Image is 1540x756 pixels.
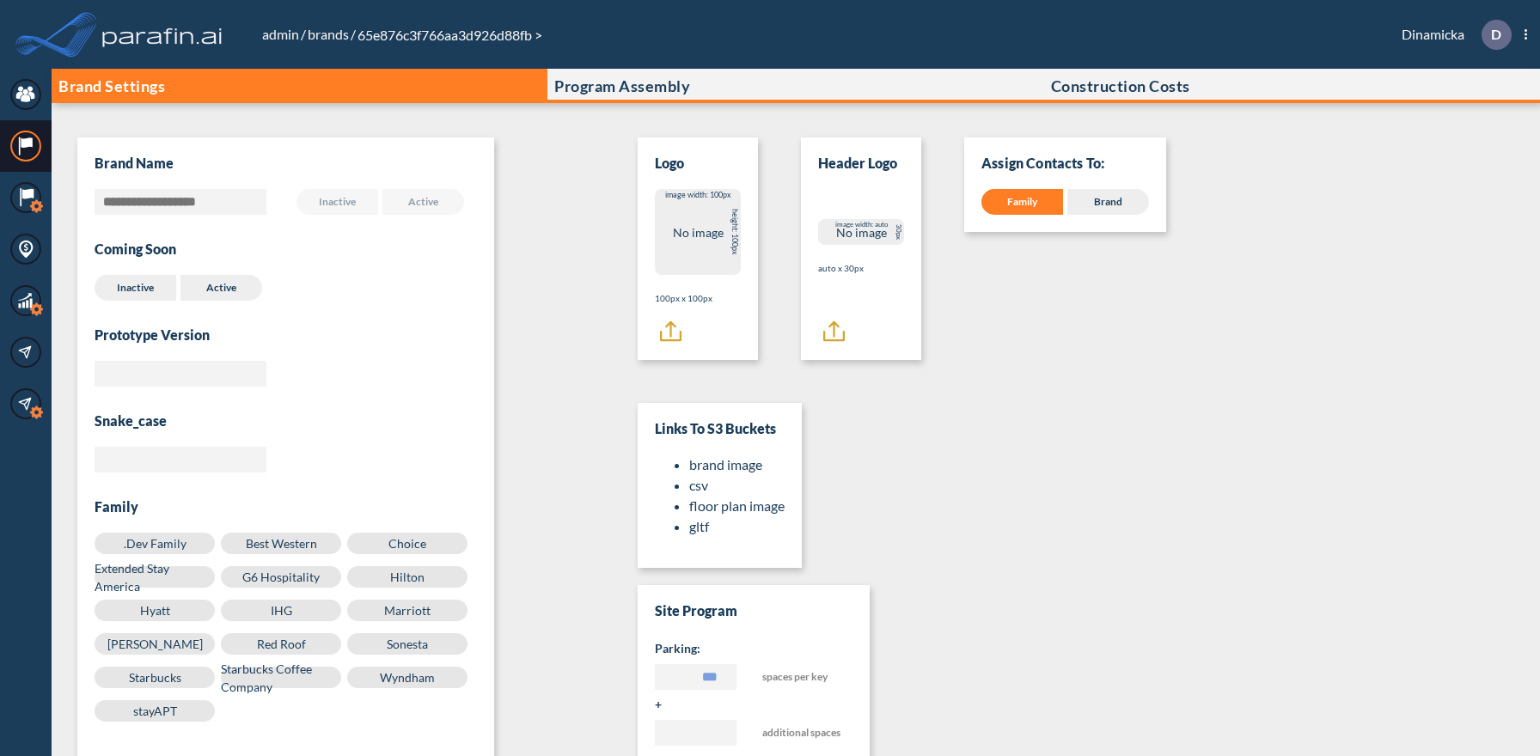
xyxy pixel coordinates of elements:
span: 65e876c3f766aa3d926d88fb > [356,27,544,43]
li: / [306,24,356,45]
div: No image [818,219,904,245]
label: Starbucks Coffee Company [221,667,341,688]
img: logo [99,17,226,52]
label: Hilton [347,566,467,588]
label: stayAPT [95,700,215,722]
h3: Links to S3 Buckets [655,420,785,437]
label: Extended Stay America [95,566,215,588]
label: Active [382,189,464,215]
label: Inactive [95,275,176,301]
a: floor plan image [689,497,785,514]
p: Assign Contacts To: [981,155,1149,172]
p: Brand Settings [58,77,165,94]
label: [PERSON_NAME] [95,633,215,655]
a: brands [306,26,351,42]
label: G6 Hospitality [221,566,341,588]
p: 100px x 100px [655,292,741,305]
label: IHG [221,600,341,621]
h3: Header Logo [818,155,897,172]
span: spaces per key [762,664,844,696]
label: Best Western [221,533,341,554]
a: brand image [689,456,762,472]
li: / [260,24,306,45]
div: Brand [1067,189,1149,215]
h3: Coming Soon [95,241,176,258]
p: Construction Costs [1051,77,1190,94]
label: .Dev Family [95,533,215,554]
h5: + [655,696,852,713]
label: Wyndham [347,667,467,688]
h3: Prototype Version [95,326,477,344]
label: Red Roof [221,633,341,655]
div: No image [655,189,741,275]
p: D [1491,27,1501,42]
label: Starbucks [95,667,215,688]
button: Brand Settings [52,69,547,103]
h3: Site Program [655,602,852,619]
h3: Brand Name [95,155,174,172]
label: Active [180,275,262,301]
label: Inactive [296,189,378,215]
a: admin [260,26,301,42]
label: Hyatt [95,600,215,621]
label: Choice [347,533,467,554]
a: csv [689,477,708,493]
p: auto x 30px [818,262,904,275]
button: Construction Costs [1044,69,1540,103]
a: gltf [689,518,709,534]
h3: snake_case [95,412,477,430]
button: Program Assembly [547,69,1043,103]
p: Program Assembly [554,77,690,94]
label: Marriott [347,600,467,621]
h5: Parking: [655,640,852,657]
label: Sonesta [347,633,467,655]
h3: Family [95,498,477,515]
h3: Logo [655,155,684,172]
div: Family [981,189,1063,215]
div: Dinamicka [1376,20,1527,50]
span: additional spaces [762,720,844,752]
